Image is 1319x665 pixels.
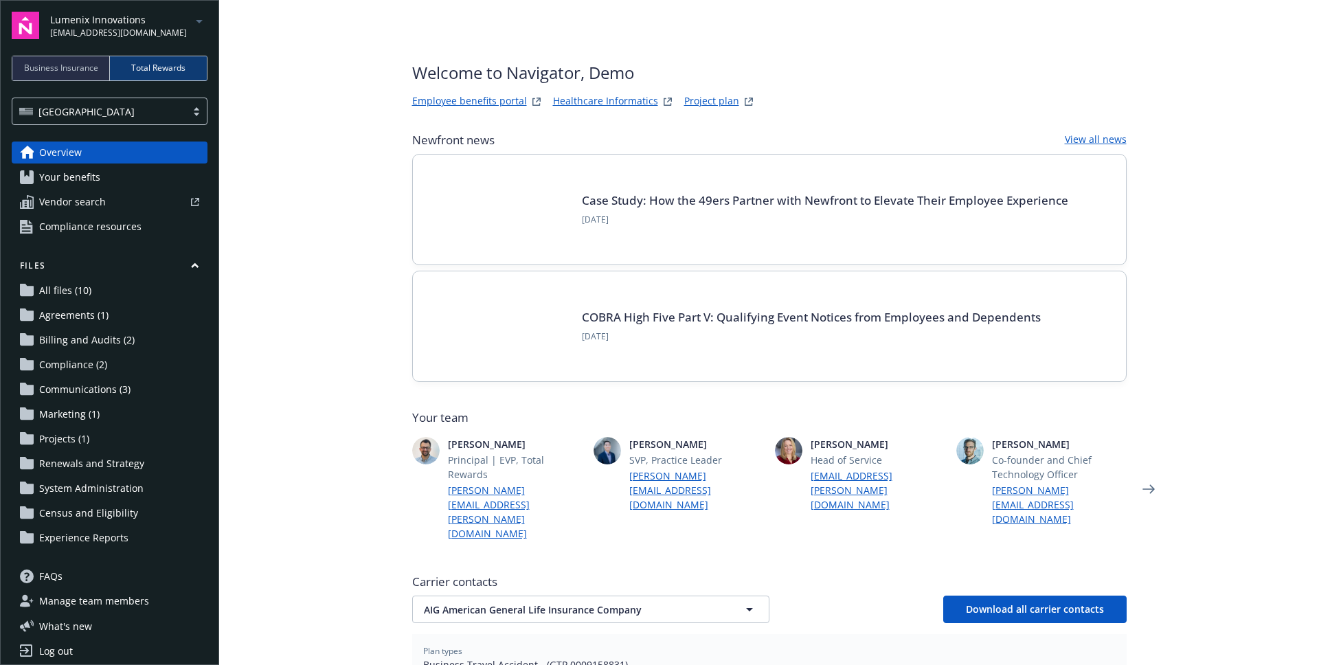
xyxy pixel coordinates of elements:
button: What's new [12,619,114,633]
span: [PERSON_NAME] [992,437,1127,451]
img: photo [775,437,802,464]
span: Newfront news [412,132,495,148]
a: striveWebsite [528,93,545,110]
img: Card Image - INSIGHTS copy.png [435,177,565,243]
a: arrowDropDown [191,12,207,29]
a: Renewals and Strategy [12,453,207,475]
a: Compliance resources [12,216,207,238]
span: Manage team members [39,590,149,612]
span: Compliance resources [39,216,142,238]
span: Plan types [423,645,1116,657]
span: [PERSON_NAME] [811,437,945,451]
a: Overview [12,142,207,164]
a: Agreements (1) [12,304,207,326]
a: All files (10) [12,280,207,302]
a: Marketing (1) [12,403,207,425]
a: Next [1138,478,1160,500]
span: Communications (3) [39,379,131,401]
a: Census and Eligibility [12,502,207,524]
span: Overview [39,142,82,164]
span: Agreements (1) [39,304,109,326]
a: [PERSON_NAME][EMAIL_ADDRESS][DOMAIN_NAME] [992,483,1127,526]
button: Download all carrier contacts [943,596,1127,623]
span: Head of Service [811,453,945,467]
span: Download all carrier contacts [966,602,1104,616]
span: Carrier contacts [412,574,1127,590]
span: SVP, Practice Leader [629,453,764,467]
span: Principal | EVP, Total Rewards [448,453,583,482]
span: [GEOGRAPHIC_DATA] [38,104,135,119]
span: Lumenix Innovations [50,12,187,27]
a: Projects (1) [12,428,207,450]
a: Billing and Audits (2) [12,329,207,351]
a: COBRA High Five Part V: Qualifying Event Notices from Employees and Dependents [582,309,1041,325]
span: [DATE] [582,330,1041,343]
span: System Administration [39,477,144,499]
img: photo [594,437,621,464]
img: photo [412,437,440,464]
span: Experience Reports [39,527,128,549]
span: Census and Eligibility [39,502,138,524]
span: Marketing (1) [39,403,100,425]
span: Compliance (2) [39,354,107,376]
a: View all news [1065,132,1127,148]
span: Welcome to Navigator , Demo [412,60,757,85]
div: Log out [39,640,73,662]
a: Compliance (2) [12,354,207,376]
a: Employee benefits portal [412,93,527,110]
a: [PERSON_NAME][EMAIL_ADDRESS][PERSON_NAME][DOMAIN_NAME] [448,483,583,541]
a: FAQs [12,565,207,587]
span: FAQs [39,565,63,587]
button: Files [12,260,207,277]
a: Case Study: How the 49ers Partner with Newfront to Elevate Their Employee Experience [582,192,1068,208]
span: What ' s new [39,619,92,633]
img: photo [956,437,984,464]
span: [DATE] [582,214,1068,226]
span: Business Insurance [24,62,98,74]
span: Billing and Audits (2) [39,329,135,351]
span: [EMAIL_ADDRESS][DOMAIN_NAME] [50,27,187,39]
span: Your benefits [39,166,100,188]
span: Renewals and Strategy [39,453,144,475]
a: Communications (3) [12,379,207,401]
span: Vendor search [39,191,106,213]
span: Total Rewards [131,62,185,74]
span: All files (10) [39,280,91,302]
a: System Administration [12,477,207,499]
span: [PERSON_NAME] [629,437,764,451]
a: [PERSON_NAME][EMAIL_ADDRESS][DOMAIN_NAME] [629,469,764,512]
button: Lumenix Innovations[EMAIL_ADDRESS][DOMAIN_NAME]arrowDropDown [50,12,207,39]
img: BLOG-Card Image - Compliance - COBRA High Five Pt 5 - 09-11-25.jpg [435,293,565,359]
span: Projects (1) [39,428,89,450]
span: [PERSON_NAME] [448,437,583,451]
a: projectPlanWebsite [741,93,757,110]
a: Manage team members [12,590,207,612]
a: Healthcare Informatics [553,93,658,110]
span: [GEOGRAPHIC_DATA] [19,104,179,119]
a: springbukWebsite [659,93,676,110]
a: Experience Reports [12,527,207,549]
a: Vendor search [12,191,207,213]
img: navigator-logo.svg [12,12,39,39]
span: Co-founder and Chief Technology Officer [992,453,1127,482]
span: AIG American General Life Insurance Company [424,602,710,617]
a: Project plan [684,93,739,110]
a: [EMAIL_ADDRESS][PERSON_NAME][DOMAIN_NAME] [811,469,945,512]
button: AIG American General Life Insurance Company [412,596,769,623]
span: Your team [412,409,1127,426]
a: Your benefits [12,166,207,188]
